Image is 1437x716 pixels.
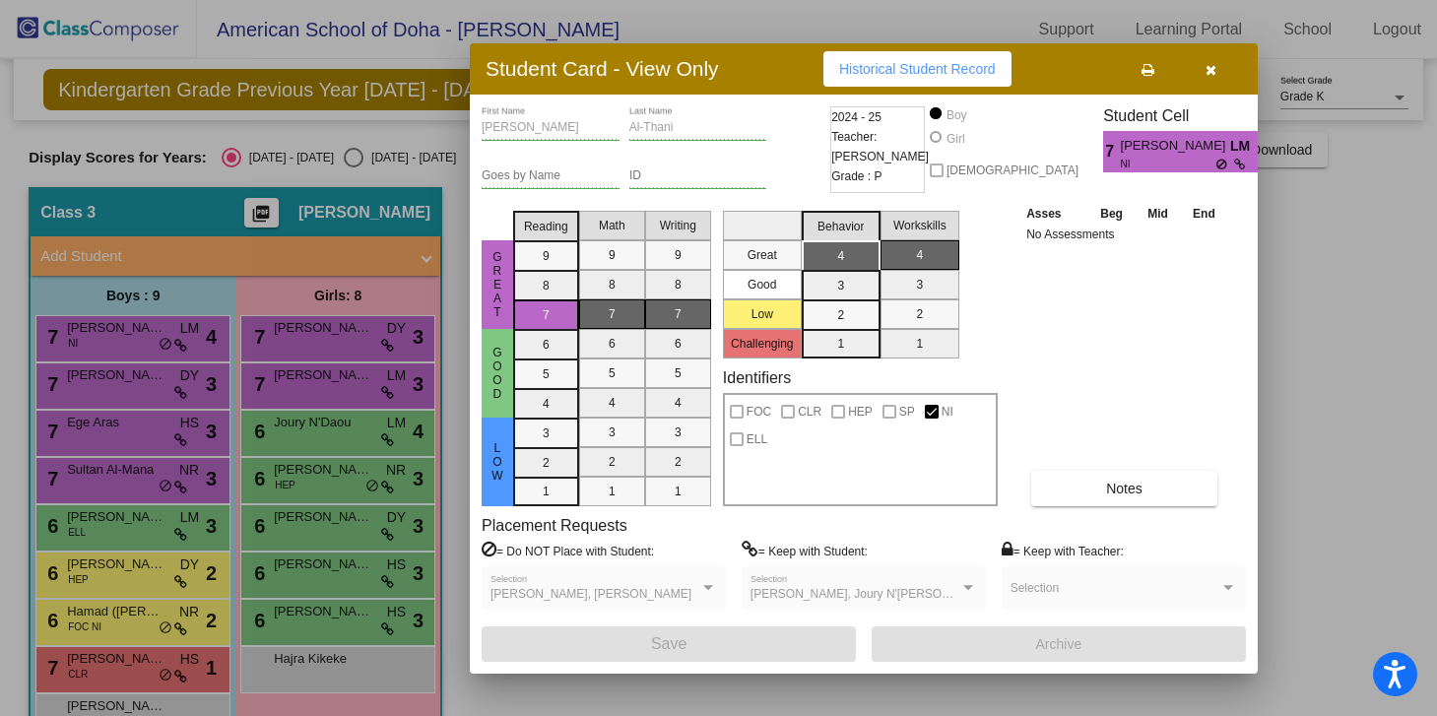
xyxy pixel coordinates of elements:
span: [PERSON_NAME], [PERSON_NAME] [490,587,691,601]
span: SP [899,400,915,423]
label: = Keep with Student: [742,541,868,560]
span: FOC [747,400,771,423]
span: Grade : P [831,166,882,186]
h3: Student Card - View Only [486,56,719,81]
span: 4 [1258,140,1274,163]
button: Notes [1031,471,1217,506]
span: [PERSON_NAME], Joury N'[PERSON_NAME] Ainomae [PERSON_NAME] [751,587,1144,601]
label: = Do NOT Place with Student: [482,541,654,560]
label: Placement Requests [482,516,627,535]
span: Low [489,441,506,483]
span: Save [651,635,686,652]
span: CLR [798,400,821,423]
span: [DEMOGRAPHIC_DATA] [947,159,1078,182]
span: HEP [848,400,873,423]
h3: Student Cell [1103,106,1274,125]
div: Boy [946,106,967,124]
div: Girl [946,130,965,148]
td: No Assessments [1021,225,1228,244]
span: Great [489,250,506,319]
span: LM [1230,136,1258,157]
span: NI [942,400,953,423]
span: ELL [747,427,767,451]
span: [PERSON_NAME] [1121,136,1230,157]
span: 2024 - 25 [831,107,882,127]
th: Beg [1087,203,1135,225]
label: Identifiers [723,368,791,387]
button: Save [482,626,856,662]
button: Archive [872,626,1246,662]
span: Archive [1036,636,1082,652]
span: Good [489,346,506,401]
th: Asses [1021,203,1087,225]
span: Historical Student Record [839,61,996,77]
th: End [1180,203,1227,225]
th: Mid [1136,203,1180,225]
span: NI [1121,157,1216,171]
span: 7 [1103,140,1120,163]
span: Teacher: [PERSON_NAME] [831,127,929,166]
button: Historical Student Record [823,51,1012,87]
label: = Keep with Teacher: [1002,541,1124,560]
input: goes by name [482,169,620,183]
span: Notes [1106,481,1143,496]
